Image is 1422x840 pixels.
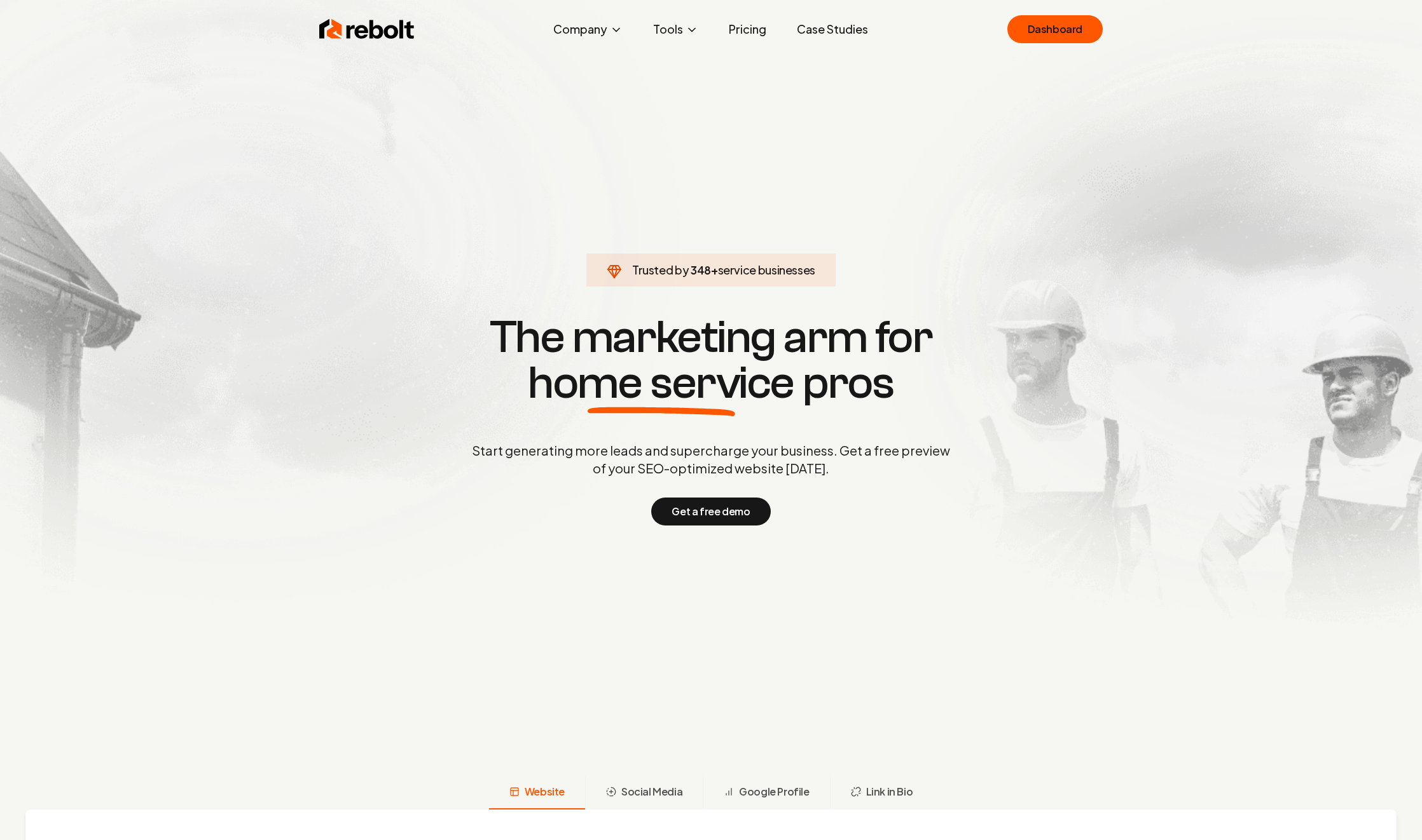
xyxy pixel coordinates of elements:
[719,17,777,42] a: Pricing
[711,262,718,277] span: +
[319,17,415,42] img: Rebolt Logo
[703,776,829,810] button: Google Profile
[691,261,711,279] span: 348
[543,17,633,42] button: Company
[1007,15,1103,43] a: Dashboard
[866,784,913,799] span: Link in Bio
[830,776,934,810] button: Link in Bio
[528,360,794,406] span: home service
[525,784,565,799] span: Website
[787,17,878,42] a: Case Studies
[739,784,809,799] span: Google Profile
[651,498,770,525] button: Get a free demo
[632,262,689,277] span: Trusted by
[718,262,816,277] span: service businesses
[585,776,703,810] button: Social Media
[489,776,585,810] button: Website
[643,17,708,42] button: Tools
[621,784,682,799] span: Social Media
[406,315,1016,406] h1: The marketing arm for pros
[469,442,953,477] p: Start generating more leads and supercharge your business. Get a free preview of your SEO-optimiz...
